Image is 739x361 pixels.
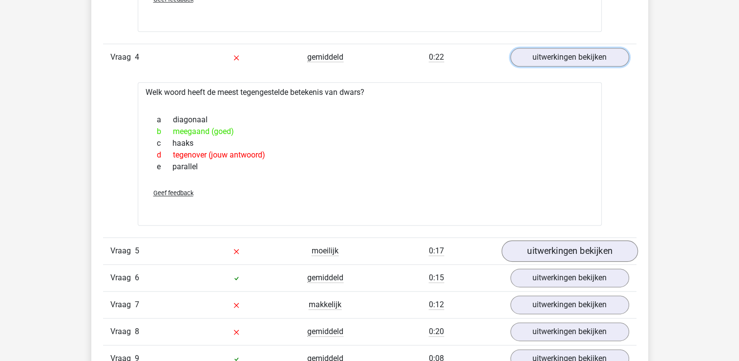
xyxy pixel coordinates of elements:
[110,272,135,284] span: Vraag
[309,300,341,310] span: makkelijk
[429,52,444,62] span: 0:22
[429,327,444,337] span: 0:20
[135,52,139,62] span: 4
[501,240,637,262] a: uitwerkingen bekijken
[110,245,135,257] span: Vraag
[110,299,135,311] span: Vraag
[110,326,135,338] span: Vraag
[149,126,590,137] div: meegaand (goed)
[307,273,343,283] span: gemiddeld
[429,300,444,310] span: 0:12
[135,246,139,255] span: 5
[135,273,139,282] span: 6
[153,189,193,197] span: Geef feedback
[149,137,590,149] div: haaks
[157,161,172,173] span: e
[510,322,629,341] a: uitwerkingen bekijken
[510,48,629,67] a: uitwerkingen bekijken
[510,295,629,314] a: uitwerkingen bekijken
[157,137,172,149] span: c
[307,52,343,62] span: gemiddeld
[138,82,602,226] div: Welk woord heeft de meest tegengestelde betekenis van dwars?
[312,246,338,256] span: moeilijk
[510,269,629,287] a: uitwerkingen bekijken
[149,149,590,161] div: tegenover (jouw antwoord)
[157,126,173,137] span: b
[135,300,139,309] span: 7
[157,114,173,126] span: a
[429,273,444,283] span: 0:15
[149,114,590,126] div: diagonaal
[307,327,343,337] span: gemiddeld
[157,149,173,161] span: d
[149,161,590,173] div: parallel
[110,51,135,63] span: Vraag
[135,327,139,336] span: 8
[429,246,444,256] span: 0:17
